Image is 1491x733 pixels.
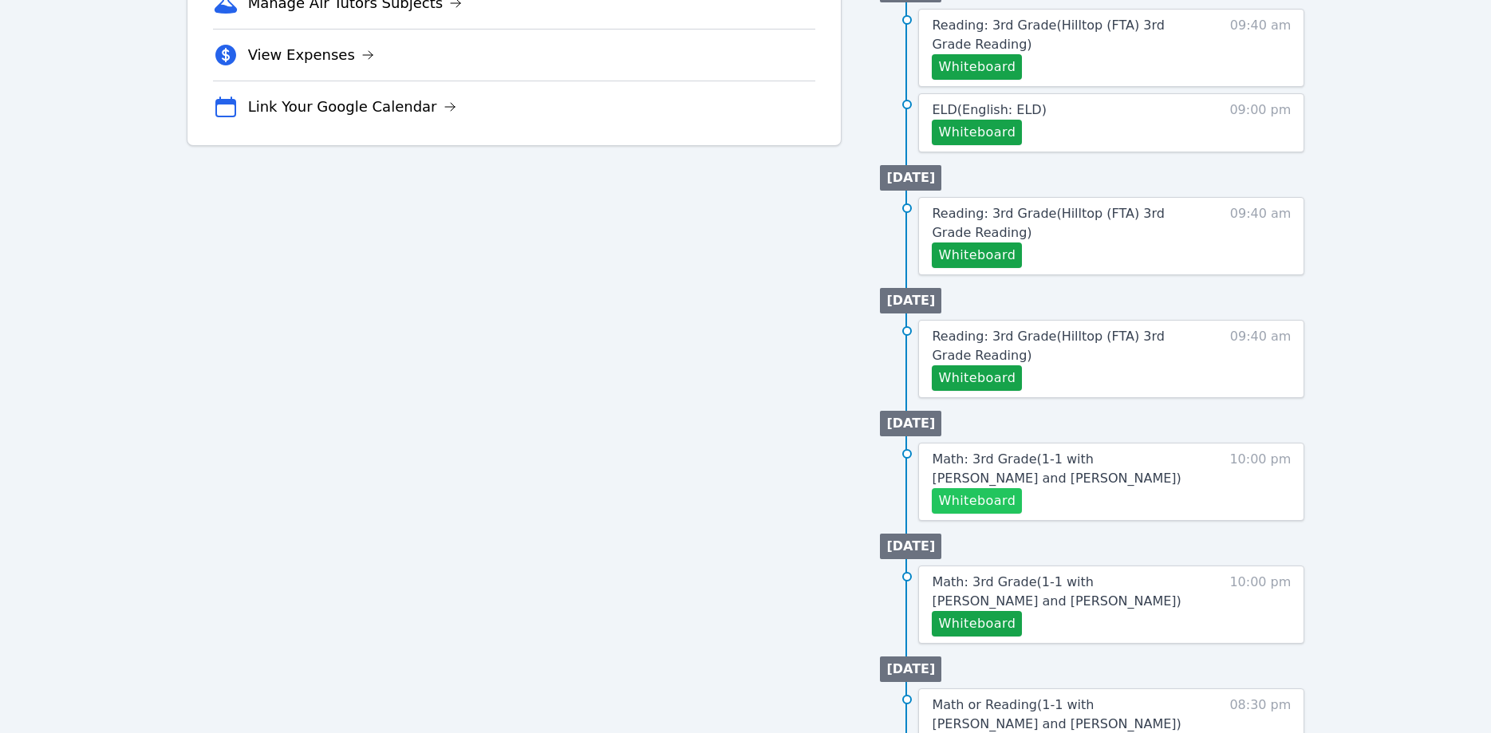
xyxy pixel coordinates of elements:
[1229,450,1291,514] span: 10:00 pm
[932,573,1201,611] a: Math: 3rd Grade(1-1 with [PERSON_NAME] and [PERSON_NAME])
[932,204,1201,242] a: Reading: 3rd Grade(Hilltop (FTA) 3rd Grade Reading)
[932,120,1022,145] button: Whiteboard
[932,54,1022,80] button: Whiteboard
[932,100,1046,120] a: ELD(English: ELD)
[932,697,1181,731] span: Math or Reading ( 1-1 with [PERSON_NAME] and [PERSON_NAME] )
[932,327,1201,365] a: Reading: 3rd Grade(Hilltop (FTA) 3rd Grade Reading)
[880,288,941,313] li: [DATE]
[932,574,1181,609] span: Math: 3rd Grade ( 1-1 with [PERSON_NAME] and [PERSON_NAME] )
[1229,100,1291,145] span: 09:00 pm
[932,18,1164,52] span: Reading: 3rd Grade ( Hilltop (FTA) 3rd Grade Reading )
[932,16,1201,54] a: Reading: 3rd Grade(Hilltop (FTA) 3rd Grade Reading)
[248,44,374,66] a: View Expenses
[1230,204,1292,268] span: 09:40 am
[932,242,1022,268] button: Whiteboard
[932,102,1046,117] span: ELD ( English: ELD )
[932,488,1022,514] button: Whiteboard
[1230,16,1292,80] span: 09:40 am
[1229,573,1291,636] span: 10:00 pm
[880,411,941,436] li: [DATE]
[932,451,1181,486] span: Math: 3rd Grade ( 1-1 with [PERSON_NAME] and [PERSON_NAME] )
[880,534,941,559] li: [DATE]
[932,329,1164,363] span: Reading: 3rd Grade ( Hilltop (FTA) 3rd Grade Reading )
[932,206,1164,240] span: Reading: 3rd Grade ( Hilltop (FTA) 3rd Grade Reading )
[932,611,1022,636] button: Whiteboard
[880,165,941,191] li: [DATE]
[1230,327,1292,391] span: 09:40 am
[248,96,456,118] a: Link Your Google Calendar
[932,365,1022,391] button: Whiteboard
[932,450,1201,488] a: Math: 3rd Grade(1-1 with [PERSON_NAME] and [PERSON_NAME])
[880,656,941,682] li: [DATE]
